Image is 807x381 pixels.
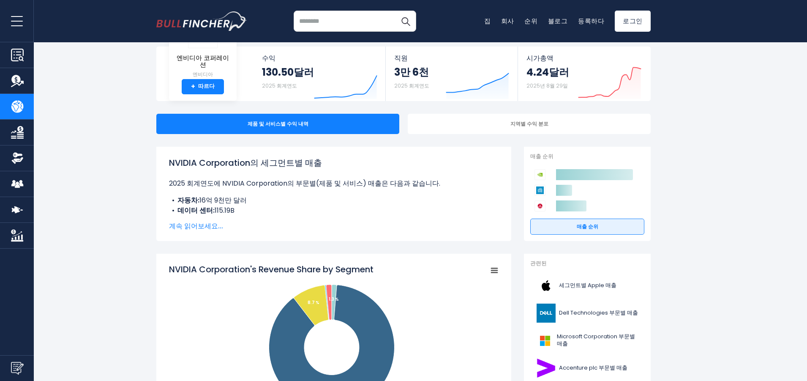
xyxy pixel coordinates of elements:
a: +따르다 [182,79,224,94]
img: DELL 로고 [535,304,556,323]
font: 2025년 8월 29일 [526,82,568,89]
font: 계속 읽어보세요... [169,221,223,231]
font: 2025 회계연도에 NVIDIA Corporation의 부문별(제품 및 서비스) 매출은 다음과 같습니다. [169,178,440,188]
a: 집 [484,16,491,25]
font: 3만 6천 [394,65,429,79]
font: 2025 회계연도 [394,82,429,89]
a: 홈페이지로 이동 [156,11,247,31]
img: MSFT 로고 [535,331,554,350]
img: AAPL 로고 [535,276,556,295]
button: 찾다 [395,11,416,32]
a: 매출 순위 [530,219,644,235]
font: Dell Technologies 부문별 매출 [559,309,638,317]
img: 소유권 [11,152,24,164]
a: 시가총액 4.24달러 2025년 8월 29일 [518,47,650,101]
font: NVIDIA Corporation의 세그먼트별 매출 [169,157,322,169]
a: 엔비디아 코퍼레이션 엔비디아 [175,19,230,79]
font: 2025 회계연도 [262,82,297,89]
img: Broadcom 경쟁사 로고 [534,200,545,211]
img: NVIDIA Corporation 경쟁사 로고 [534,169,545,180]
a: 직원 3만 6천 2025 회계연도 [386,47,517,101]
a: 세그먼트별 Apple 매출 [530,274,644,297]
font: 4.24달러 [526,65,569,79]
a: 로그인 [615,11,651,32]
a: 수익 130.50달러 2025 회계연도 [254,47,386,101]
img: ACN 로고 [535,359,556,378]
font: 직원 [394,53,408,63]
img: Applied Materials 경쟁사 로고 [534,185,545,196]
font: 130.50달러 [262,65,314,79]
font: 세그먼트별 Apple 매출 [559,281,616,289]
tspan: 8.7 % [308,299,319,306]
a: Accenture plc 부문별 매출 [530,356,644,380]
font: 115.19B [215,206,234,215]
tspan: NVIDIA Corporation's Revenue Share by Segment [169,263,374,275]
a: 등록하다 [578,16,605,25]
font: + [191,82,195,91]
font: 16억 9천만 달러 [199,195,247,205]
font: 제품 및 서비스별 수익 내역 [248,120,308,127]
a: Microsoft Corporation 부문별 매출 [530,329,644,352]
a: 순위 [524,16,538,25]
font: 매출 순위 [577,223,598,230]
font: 시가총액 [526,53,553,63]
a: 블로그 [548,16,568,25]
img: 불핀처 로고 [156,11,247,31]
font: 로그인 [623,16,643,25]
a: 회사 [501,16,515,25]
a: Dell Technologies 부문별 매출 [530,302,644,325]
font: Accenture plc 부문별 매출 [559,364,627,372]
font: 엔비디아 코퍼레이션 [177,53,229,69]
tspan: 1.3 % [329,296,339,302]
font: Microsoft Corporation 부문별 매출 [557,332,635,348]
font: 관련된 [530,259,547,267]
font: 엔비디아 [193,71,213,78]
font: 지역별 수익 분포 [510,120,548,127]
font: 따르다 [198,82,215,90]
font: 수익 [262,53,275,63]
font: 자동차: [177,195,199,205]
font: 매출 순위 [530,152,553,160]
font: 데이터 센터: [177,206,215,215]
